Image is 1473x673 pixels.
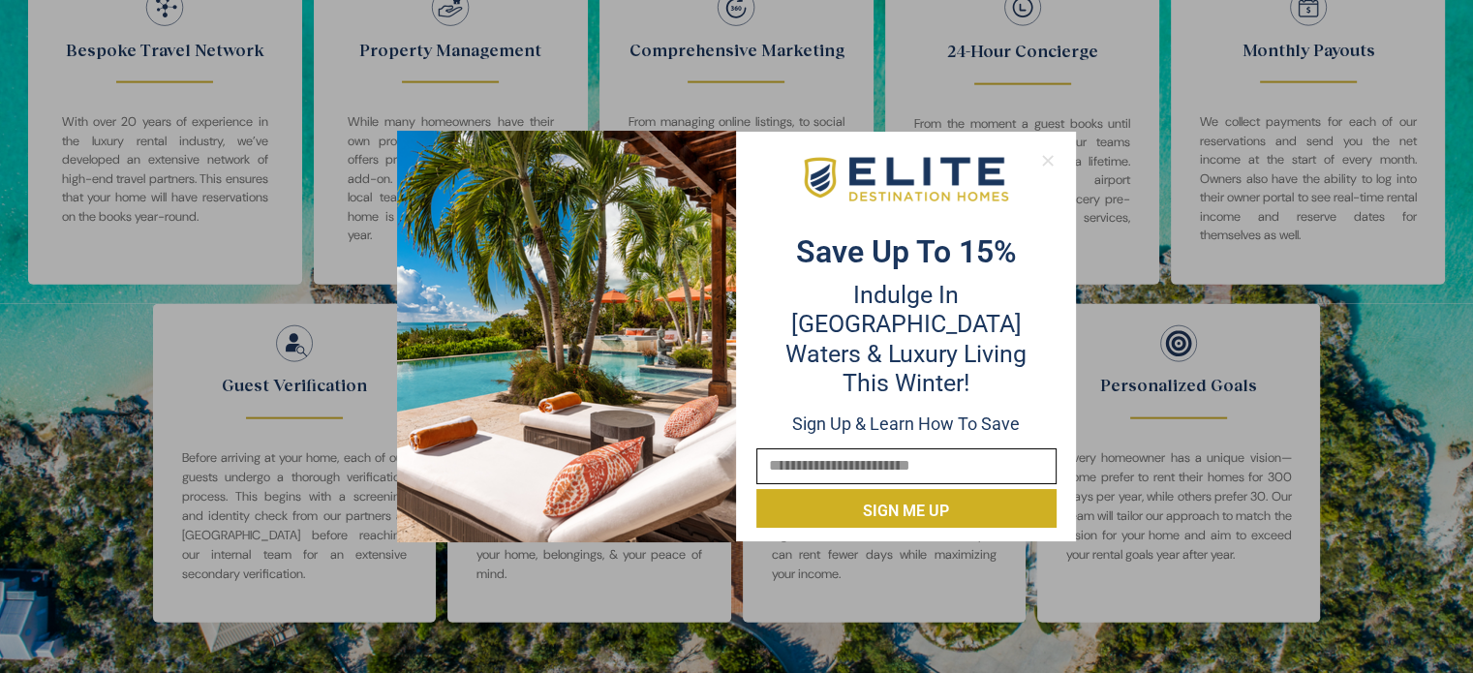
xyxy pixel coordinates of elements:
span: Indulge in [GEOGRAPHIC_DATA] [791,281,1022,338]
span: Waters & Luxury Living [785,340,1027,368]
input: Email [756,448,1057,484]
span: this winter! [843,369,969,397]
span: Sign up & learn how to save [792,413,1020,434]
strong: Save up to 15% [796,233,1017,270]
button: Close [1033,146,1061,175]
button: Sign me up [756,489,1057,528]
img: Desktop-Opt-in-2025-01-10T154433.560.png [397,131,736,542]
img: EDH-Logo-Horizontal-217-58px.png [801,152,1011,208]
